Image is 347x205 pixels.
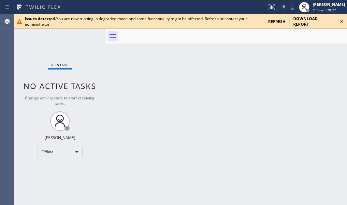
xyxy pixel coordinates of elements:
[268,19,286,24] span: refresh
[25,95,95,106] span: Change activity state to start receiving tasks.
[25,16,263,27] div: You are now running in degraded mode and some functionality might be affected. Refresh or contact...
[294,16,331,27] span: download report
[37,147,83,157] div: Offline
[24,81,96,91] span: No active tasks
[288,3,297,12] button: Mute
[313,8,336,12] span: Offline | 20:27
[45,135,75,140] div: [PERSON_NAME]
[52,62,68,67] span: Status
[25,16,56,21] b: Issues detected.
[313,2,345,7] div: [PERSON_NAME]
